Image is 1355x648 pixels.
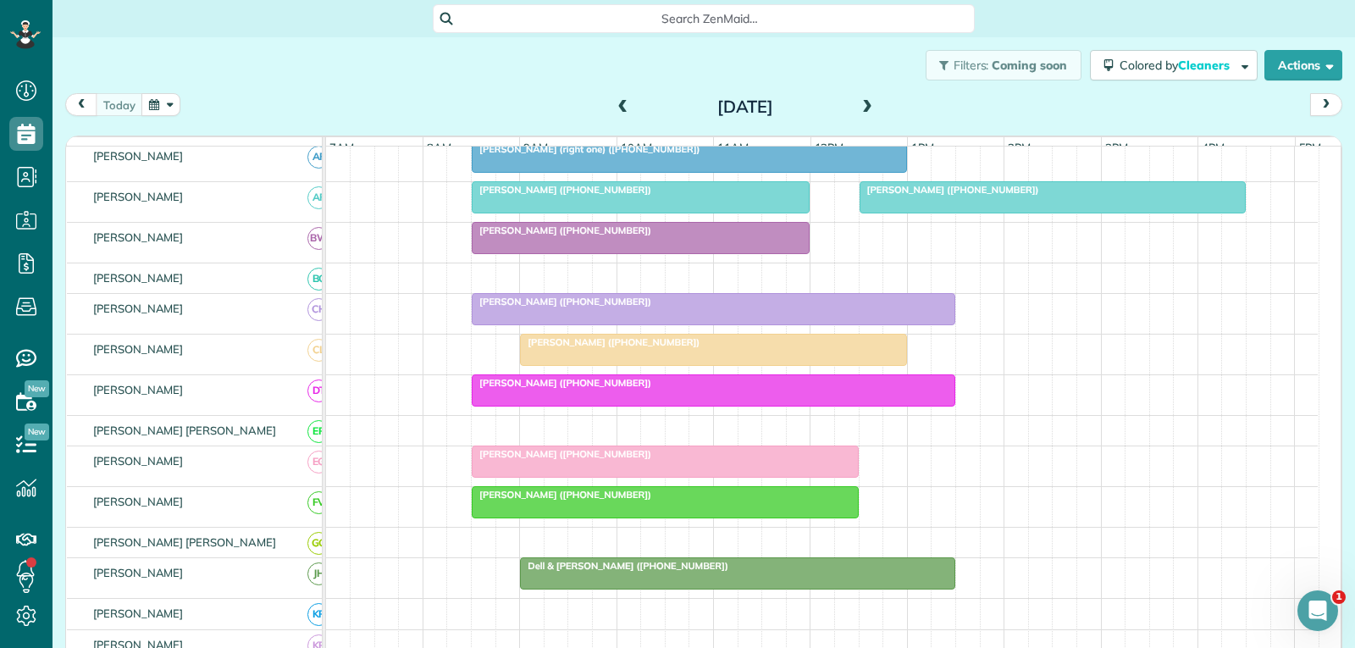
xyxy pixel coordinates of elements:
[1090,50,1258,80] button: Colored byCleaners
[992,58,1068,73] span: Coming soon
[307,379,330,402] span: DT
[471,296,652,307] span: [PERSON_NAME] ([PHONE_NUMBER])
[471,224,652,236] span: [PERSON_NAME] ([PHONE_NUMBER])
[954,58,989,73] span: Filters:
[471,184,652,196] span: [PERSON_NAME] ([PHONE_NUMBER])
[1297,590,1338,631] iframe: Intercom live chat
[90,342,187,356] span: [PERSON_NAME]
[519,336,700,348] span: [PERSON_NAME] ([PHONE_NUMBER])
[519,560,729,572] span: Dell & [PERSON_NAME] ([PHONE_NUMBER])
[307,491,330,514] span: FV
[90,495,187,508] span: [PERSON_NAME]
[307,339,330,362] span: CL
[1264,50,1342,80] button: Actions
[90,383,187,396] span: [PERSON_NAME]
[90,230,187,244] span: [PERSON_NAME]
[520,141,551,154] span: 9am
[1198,141,1228,154] span: 4pm
[90,566,187,579] span: [PERSON_NAME]
[307,420,330,443] span: EP
[90,302,187,315] span: [PERSON_NAME]
[90,535,279,549] span: [PERSON_NAME] [PERSON_NAME]
[307,298,330,321] span: CH
[96,93,143,116] button: today
[471,448,652,460] span: [PERSON_NAME] ([PHONE_NUMBER])
[1178,58,1232,73] span: Cleaners
[471,377,652,389] span: [PERSON_NAME] ([PHONE_NUMBER])
[714,141,752,154] span: 11am
[307,227,330,250] span: BW
[90,149,187,163] span: [PERSON_NAME]
[90,606,187,620] span: [PERSON_NAME]
[307,146,330,169] span: AF
[25,424,49,440] span: New
[90,424,279,437] span: [PERSON_NAME] [PERSON_NAME]
[1296,141,1325,154] span: 5pm
[639,97,851,116] h2: [DATE]
[307,186,330,209] span: AF
[1004,141,1034,154] span: 2pm
[1310,93,1342,116] button: next
[90,271,187,285] span: [PERSON_NAME]
[65,93,97,116] button: prev
[307,603,330,626] span: KR
[1120,58,1236,73] span: Colored by
[307,562,330,585] span: JH
[811,141,848,154] span: 12pm
[307,451,330,474] span: EG
[1332,590,1346,604] span: 1
[471,489,652,501] span: [PERSON_NAME] ([PHONE_NUMBER])
[307,532,330,555] span: GG
[25,380,49,397] span: New
[1102,141,1131,154] span: 3pm
[326,141,357,154] span: 7am
[90,454,187,468] span: [PERSON_NAME]
[307,268,330,291] span: BC
[908,141,937,154] span: 1pm
[859,184,1040,196] span: [PERSON_NAME] ([PHONE_NUMBER])
[423,141,455,154] span: 8am
[617,141,655,154] span: 10am
[471,143,700,155] span: [PERSON_NAME] (right one) ([PHONE_NUMBER])
[90,190,187,203] span: [PERSON_NAME]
